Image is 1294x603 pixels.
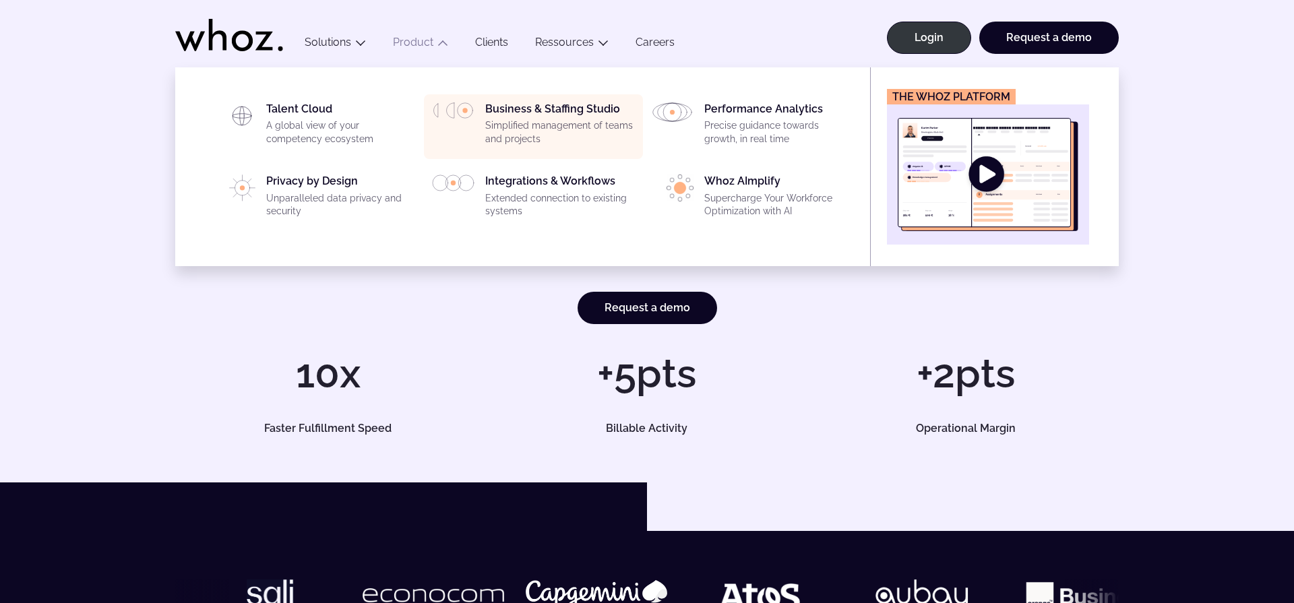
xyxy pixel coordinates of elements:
[266,119,416,146] p: A global view of your competency ecosystem
[432,102,474,119] img: HP_PICTO_GESTION-PORTEFEUILLE-PROJETS.svg
[667,174,694,201] img: PICTO_ECLAIRER-1-e1756198033837.png
[510,423,784,434] h5: Billable Activity
[175,353,481,393] h1: 10x
[191,423,466,434] h5: Faster Fulfillment Speed
[462,36,522,54] a: Clients
[485,174,635,223] div: Integrations & Workflows
[651,174,854,223] a: Whoz AImplifySupercharge Your Workforce Optimization with AI
[887,89,1089,245] a: The Whoz platform
[266,102,416,151] div: Talent Cloud
[887,89,1016,104] figcaption: The Whoz platform
[1205,514,1275,584] iframe: Chatbot
[522,36,622,54] button: Ressources
[622,36,688,54] a: Careers
[704,119,854,146] p: Precise guidance towards growth, in real time
[704,174,854,223] div: Whoz AImplify
[494,353,799,393] h1: +5pts
[229,174,255,201] img: PICTO_CONFIANCE_NUMERIQUE.svg
[535,36,594,49] a: Ressources
[213,102,416,151] a: Talent CloudA global view of your competency ecosystem
[266,174,416,223] div: Privacy by Design
[213,174,416,223] a: Privacy by DesignUnparalleled data privacy and security
[651,102,694,122] img: HP_PICTO_ANALYSE_DE_PERFORMANCES.svg
[704,102,854,151] div: Performance Analytics
[379,36,462,54] button: Product
[887,22,971,54] a: Login
[485,119,635,146] p: Simplified management of teams and projects
[266,192,416,218] p: Unparalleled data privacy and security
[291,36,379,54] button: Solutions
[828,423,1103,434] h5: Operational Margin
[651,102,854,151] a: Performance AnalyticsPrecise guidance towards growth, in real time
[979,22,1119,54] a: Request a demo
[485,102,635,151] div: Business & Staffing Studio
[228,102,255,129] img: HP_PICTO_CARTOGRAPHIE-1.svg
[813,353,1119,393] h1: +2pts
[578,292,717,324] a: Request a demo
[432,174,474,191] img: PICTO_INTEGRATION.svg
[432,174,635,223] a: Integrations & WorkflowsExtended connection to existing systems
[485,192,635,218] p: Extended connection to existing systems
[393,36,433,49] a: Product
[704,192,854,218] p: Supercharge Your Workforce Optimization with AI
[432,102,635,151] a: Business & Staffing StudioSimplified management of teams and projects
